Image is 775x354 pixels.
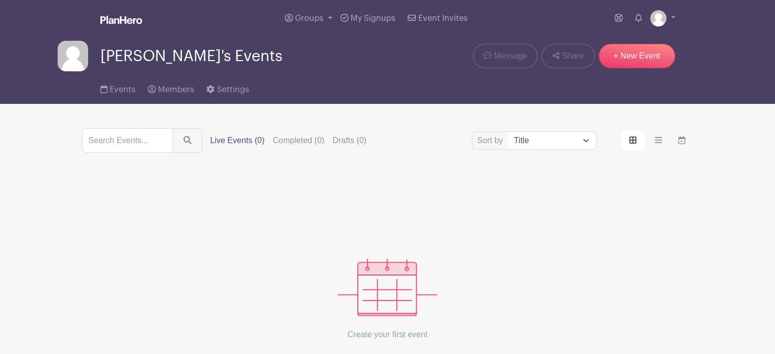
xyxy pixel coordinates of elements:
[338,316,437,353] p: Create your first event
[473,44,538,68] a: Message
[338,259,437,316] img: events_empty-56550af544ae17c43cc50f3ebafa394433d06d5f1891c01edc4b5d1d59cfda54.svg
[100,71,136,104] a: Events
[206,71,249,104] a: Settings
[621,130,693,151] div: order and view
[58,41,88,71] img: default-ce2991bfa6775e67f084385cd625a349d9dcbb7a52a09fb2fda1e96e2d18dcdb.png
[542,44,594,68] a: Share
[217,86,249,94] span: Settings
[295,14,324,22] span: Groups
[210,134,375,147] div: filters
[100,16,142,24] img: logo_white-6c42ec7e38ccf1d336a20a19083b03d10ae64f83f12c07503d8b9e83406b4c7d.svg
[494,50,527,62] span: Message
[562,50,584,62] span: Share
[210,134,265,147] label: Live Events (0)
[158,86,194,94] span: Members
[418,14,468,22] span: Event Invites
[650,10,666,26] img: default-ce2991bfa6775e67f084385cd625a349d9dcbb7a52a09fb2fda1e96e2d18dcdb.png
[351,14,395,22] span: My Signups
[110,86,136,94] span: Events
[100,48,282,65] span: [PERSON_NAME]'s Events
[599,44,675,68] a: + New Event
[273,134,324,147] label: Completed (0)
[82,128,173,153] input: Search Events...
[333,134,367,147] label: Drafts (0)
[477,134,506,147] label: Sort by
[148,71,194,104] a: Members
